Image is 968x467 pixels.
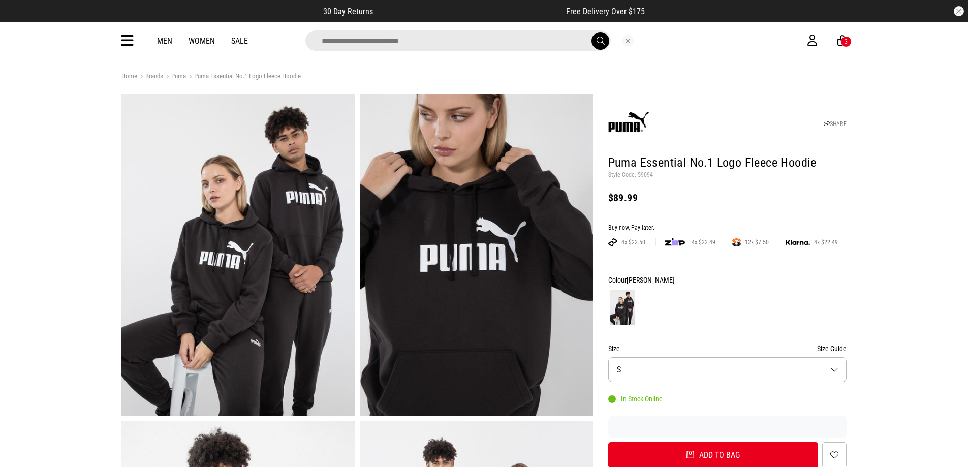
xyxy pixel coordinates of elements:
[608,343,847,355] div: Size
[837,36,847,46] a: 3
[608,357,847,382] button: S
[741,238,773,246] span: 12x $7.50
[360,94,593,416] img: Puma Essential No.1 Logo Fleece Hoodie in Black
[608,103,649,143] img: Puma
[608,238,617,246] img: AFTERPAY
[608,192,847,204] div: $89.99
[786,240,810,245] img: KLARNA
[137,72,163,82] a: Brands
[608,395,663,403] div: In Stock Online
[121,94,355,416] img: Puma Essential No.1 Logo Fleece Hoodie in Black
[610,290,635,325] img: Puma Black
[810,238,842,246] span: 4x $22.49
[732,238,741,246] img: SPLITPAY
[688,238,720,246] span: 4x $22.49
[608,422,847,432] iframe: Customer reviews powered by Trustpilot
[189,36,215,46] a: Women
[665,237,685,247] img: zip
[608,274,847,286] div: Colour
[566,7,645,16] span: Free Delivery Over $175
[163,72,186,82] a: Puma
[186,72,301,82] a: Puma Essential No.1 Logo Fleece Hoodie
[608,171,847,179] p: Style Code: 59094
[393,6,546,16] iframe: Customer reviews powered by Trustpilot
[608,224,847,232] div: Buy now, Pay later.
[157,36,172,46] a: Men
[622,35,634,46] button: Close search
[617,238,649,246] span: 4x $22.50
[617,365,621,375] span: S
[608,155,847,171] h1: Puma Essential No.1 Logo Fleece Hoodie
[121,72,137,80] a: Home
[231,36,248,46] a: Sale
[845,38,848,45] div: 3
[824,120,847,128] a: SHARE
[323,7,373,16] span: 30 Day Returns
[817,343,847,355] button: Size Guide
[627,276,675,284] span: [PERSON_NAME]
